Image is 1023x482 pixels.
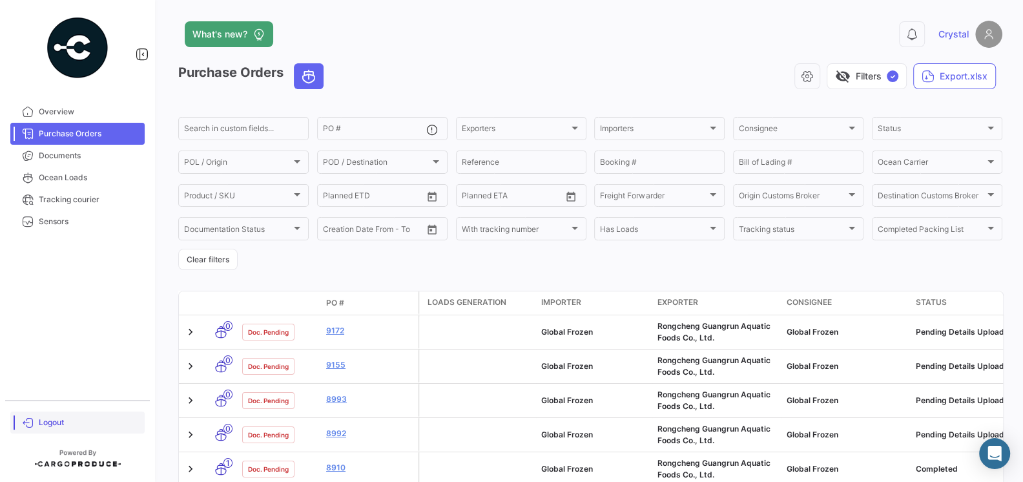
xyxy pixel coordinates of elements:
datatable-header-cell: Importer [536,291,652,315]
datatable-header-cell: Exporter [652,291,781,315]
span: Doc. Pending [248,430,289,440]
span: Global Frozen [541,464,593,474]
button: Export.xlsx [913,63,996,89]
span: Rongcheng Guangrun Aquatic Foods Co., Ltd. [657,424,770,445]
span: Importer [541,297,581,308]
span: Documents [39,150,139,162]
span: Has Loads [600,226,707,235]
a: 8910 [326,462,413,474]
a: Expand/Collapse Row [184,428,197,441]
input: From [323,226,341,235]
img: powered-by.png [45,16,110,80]
span: Freight Forwarder [600,193,707,202]
span: Global Frozen [787,361,838,371]
input: From [323,193,341,202]
span: Completed Packing List [878,226,985,235]
span: 0 [223,390,232,399]
span: Global Frozen [787,395,838,405]
span: 0 [223,355,232,365]
span: Importers [600,126,707,135]
span: Rongcheng Guangrun Aquatic Foods Co., Ltd. [657,355,770,377]
button: Ocean [294,64,323,89]
span: Doc. Pending [248,327,289,337]
datatable-header-cell: Consignee [781,291,911,315]
span: Global Frozen [787,430,838,439]
span: Global Frozen [787,464,838,474]
span: Rongcheng Guangrun Aquatic Foods Co., Ltd. [657,390,770,411]
span: Crystal [938,28,969,41]
a: 9172 [326,325,413,337]
span: PO # [326,297,344,309]
button: What's new? [185,21,273,47]
span: Rongcheng Guangrun Aquatic Foods Co., Ltd. [657,321,770,342]
img: placeholder-user.png [975,21,1002,48]
span: Doc. Pending [248,361,289,372]
datatable-header-cell: PO # [321,292,418,314]
datatable-header-cell: Loads generation [420,291,536,315]
a: Expand/Collapse Row [184,394,197,407]
span: Logout [39,417,139,428]
span: Product / SKU [184,193,291,202]
span: ✓ [887,70,898,82]
button: Open calendar [422,220,442,239]
button: Open calendar [422,187,442,206]
input: To [350,193,397,202]
span: Loads generation [428,297,506,308]
button: visibility_offFilters✓ [827,63,907,89]
span: Destination Customs Broker [878,193,985,202]
a: Expand/Collapse Row [184,360,197,373]
span: POL / Origin [184,160,291,169]
a: 8993 [326,393,413,405]
a: Expand/Collapse Row [184,463,197,476]
span: Global Frozen [541,361,593,371]
span: POD / Destination [323,160,430,169]
span: What's new? [192,28,247,41]
a: Sensors [10,211,145,233]
a: Ocean Loads [10,167,145,189]
span: Status [916,297,947,308]
a: Expand/Collapse Row [184,326,197,339]
span: visibility_off [835,68,851,84]
span: Exporters [462,126,569,135]
span: Documentation Status [184,226,291,235]
h3: Purchase Orders [178,63,327,89]
span: 0 [223,424,232,434]
span: Exporter [657,297,698,308]
span: Tracking status [739,226,846,235]
span: Tracking courier [39,194,139,205]
span: Overview [39,106,139,118]
span: Purchase Orders [39,128,139,140]
span: Rongcheng Guangrun Aquatic Foods Co., Ltd. [657,458,770,479]
datatable-header-cell: Transport mode [205,298,237,308]
input: To [350,226,397,235]
span: 0 [223,321,232,331]
a: 9155 [326,359,413,371]
button: Open calendar [561,187,581,206]
span: Doc. Pending [248,395,289,406]
input: From [462,193,480,202]
span: Consignee [787,297,832,308]
a: Overview [10,101,145,123]
span: Global Frozen [787,327,838,337]
span: Sensors [39,216,139,227]
span: Global Frozen [541,395,593,405]
a: 8992 [326,428,413,439]
span: Status [878,126,985,135]
input: To [489,193,536,202]
span: Consignee [739,126,846,135]
span: Ocean Loads [39,172,139,183]
datatable-header-cell: Doc. Status [237,298,321,308]
span: With tracking number [462,226,569,235]
span: Doc. Pending [248,464,289,474]
span: 1 [223,458,232,468]
a: Tracking courier [10,189,145,211]
div: Abrir Intercom Messenger [979,438,1010,469]
a: Purchase Orders [10,123,145,145]
a: Documents [10,145,145,167]
span: Ocean Carrier [878,160,985,169]
span: Origin Customs Broker [739,193,846,202]
button: Clear filters [178,249,238,270]
span: Global Frozen [541,327,593,337]
span: Global Frozen [541,430,593,439]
